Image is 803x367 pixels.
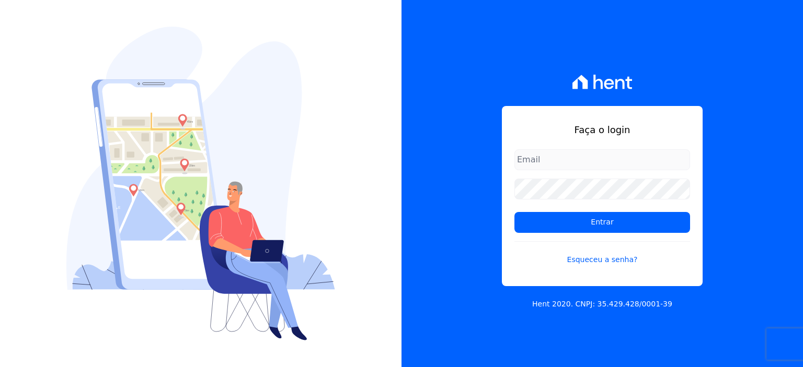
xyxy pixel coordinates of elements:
[532,299,672,310] p: Hent 2020. CNPJ: 35.429.428/0001-39
[514,212,690,233] input: Entrar
[514,241,690,265] a: Esqueceu a senha?
[514,149,690,170] input: Email
[66,27,335,340] img: Login
[514,123,690,137] h1: Faça o login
